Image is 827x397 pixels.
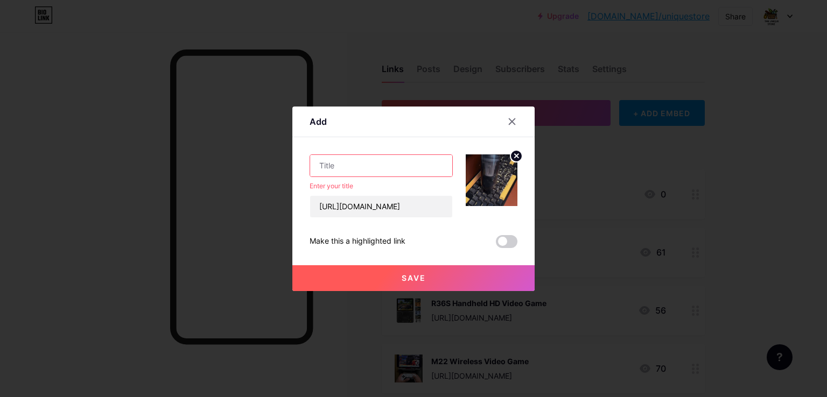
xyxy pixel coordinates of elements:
[466,154,517,206] img: link_thumbnail
[310,235,405,248] div: Make this a highlighted link
[292,265,535,291] button: Save
[310,181,453,191] div: Enter your title
[310,155,452,176] input: Title
[310,115,327,128] div: Add
[402,273,426,282] span: Save
[310,196,452,217] input: URL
